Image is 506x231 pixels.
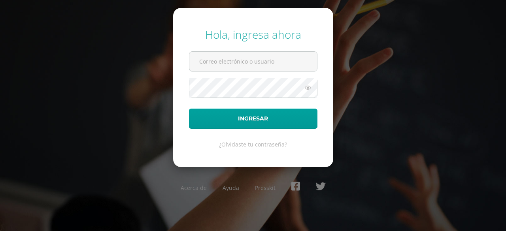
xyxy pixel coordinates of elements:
[219,141,287,148] a: ¿Olvidaste tu contraseña?
[223,184,239,192] a: Ayuda
[189,109,317,129] button: Ingresar
[189,52,317,71] input: Correo electrónico o usuario
[181,184,207,192] a: Acerca de
[189,27,317,42] div: Hola, ingresa ahora
[255,184,276,192] a: Presskit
